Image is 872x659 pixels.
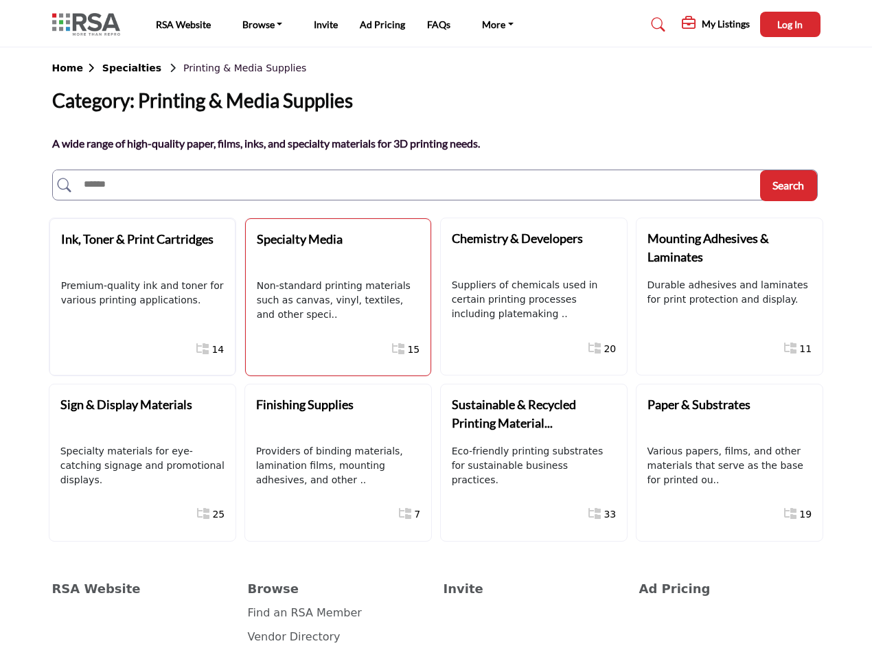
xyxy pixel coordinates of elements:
[639,579,821,598] a: Ad Pricing
[760,170,817,201] button: Search
[233,15,292,34] a: Browse
[392,343,404,354] i: Show All 15 Sub-Categories
[60,397,192,412] b: Sign & Display Materials
[472,15,523,34] a: More
[61,231,214,246] b: Ink, Toner & Print Cartridges
[647,231,769,264] b: Mounting Adhesives & Laminates
[52,62,102,73] b: Home
[452,397,576,430] b: Sustainable & Recycled Printing Material...
[52,13,127,36] img: Site Logo
[760,12,821,37] button: Log In
[399,508,411,519] i: Show All 7 Sub-Categories
[257,279,420,322] p: Non-standard printing materials such as canvas, vinyl, textiles, and other speci..
[452,231,583,246] b: Chemistry & Developers
[444,579,625,598] a: Invite
[647,444,812,487] p: Various papers, films, and other materials that serve as the base for printed ou..
[638,14,674,36] a: Search
[452,278,617,321] p: Suppliers of chemicals used in certain printing processes including platemaking ..
[156,19,211,30] a: RSA Website
[197,508,209,519] i: Show All 25 Sub-Categories
[212,502,225,527] a: 25
[604,336,616,362] a: 20
[257,231,343,246] b: Specialty Media
[702,18,750,30] h5: My Listings
[61,279,225,308] p: Premium-quality ink and toner for various printing applications.
[799,502,812,527] a: 19
[784,508,796,519] i: Show All 19 Sub-Categories
[647,397,750,412] b: Paper & Substrates
[314,19,338,30] a: Invite
[248,630,341,643] a: Vendor Directory
[256,397,354,412] b: Finishing Supplies
[799,336,812,362] a: 11
[248,579,429,598] a: Browse
[777,19,803,30] span: Log In
[52,89,353,113] h2: Category: Printing & Media Supplies
[102,62,161,73] b: Specialties
[407,337,420,362] a: 15
[588,343,601,354] i: Show All 20 Sub-Categories
[52,131,480,156] p: A wide range of high-quality paper, films, inks, and specialty materials for 3D printing needs.
[647,278,812,307] p: Durable adhesives and laminates for print protection and display.
[52,579,233,598] a: RSA Website
[414,502,420,527] a: 7
[604,502,616,527] a: 33
[772,178,804,192] span: Search
[452,444,617,487] p: Eco-friendly printing substrates for sustainable business practices.
[248,606,362,619] a: Find an RSA Member
[211,337,224,362] a: 14
[784,343,796,354] i: Show All 11 Sub-Categories
[196,343,209,354] i: Show All 14 Sub-Categories
[360,19,405,30] a: Ad Pricing
[183,62,306,73] span: Printing & Media Supplies
[427,19,450,30] a: FAQs
[588,508,601,519] i: Show All 33 Sub-Categories
[256,444,421,487] p: Providers of binding materials, lamination films, mounting adhesives, and other ..
[60,444,225,487] p: Specialty materials for eye-catching signage and promotional displays.
[682,16,750,33] div: My Listings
